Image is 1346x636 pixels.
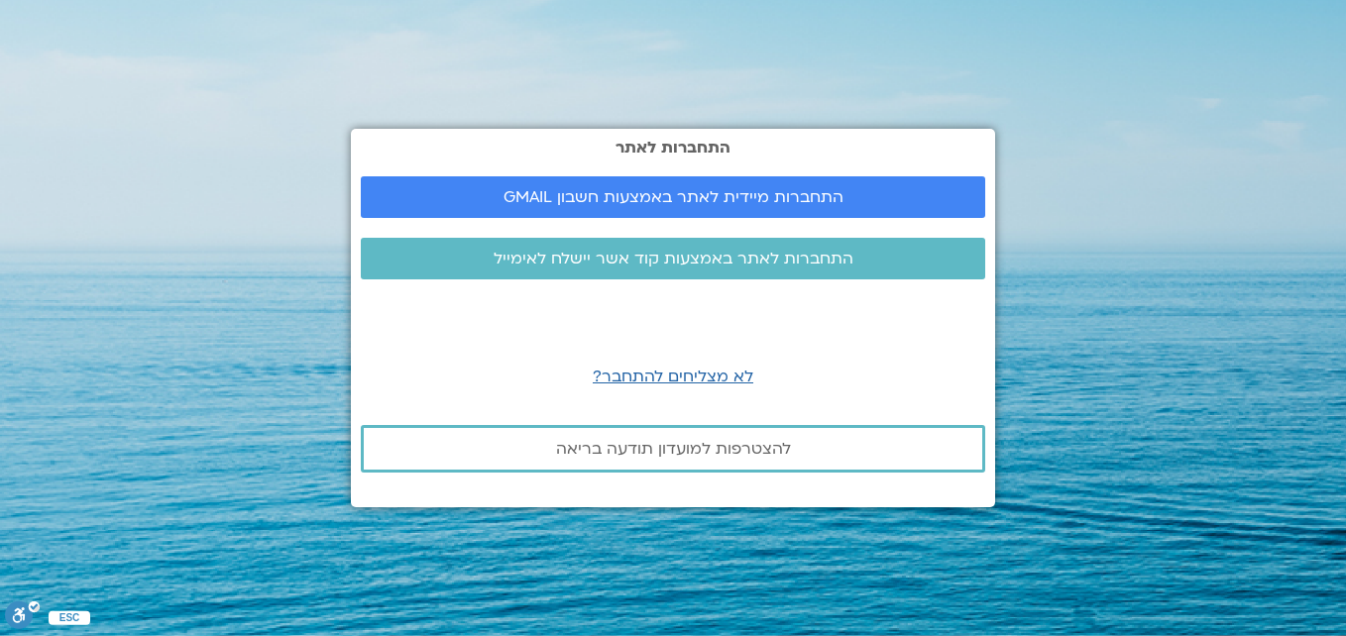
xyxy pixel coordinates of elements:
[361,176,985,218] a: התחברות מיידית לאתר באמצעות חשבון GMAIL
[361,425,985,473] a: להצטרפות למועדון תודעה בריאה
[504,188,843,206] span: התחברות מיידית לאתר באמצעות חשבון GMAIL
[361,238,985,279] a: התחברות לאתר באמצעות קוד אשר יישלח לאימייל
[593,366,753,387] a: לא מצליחים להתחבר?
[556,440,791,458] span: להצטרפות למועדון תודעה בריאה
[361,139,985,157] h2: התחברות לאתר
[494,250,853,267] span: התחברות לאתר באמצעות קוד אשר יישלח לאימייל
